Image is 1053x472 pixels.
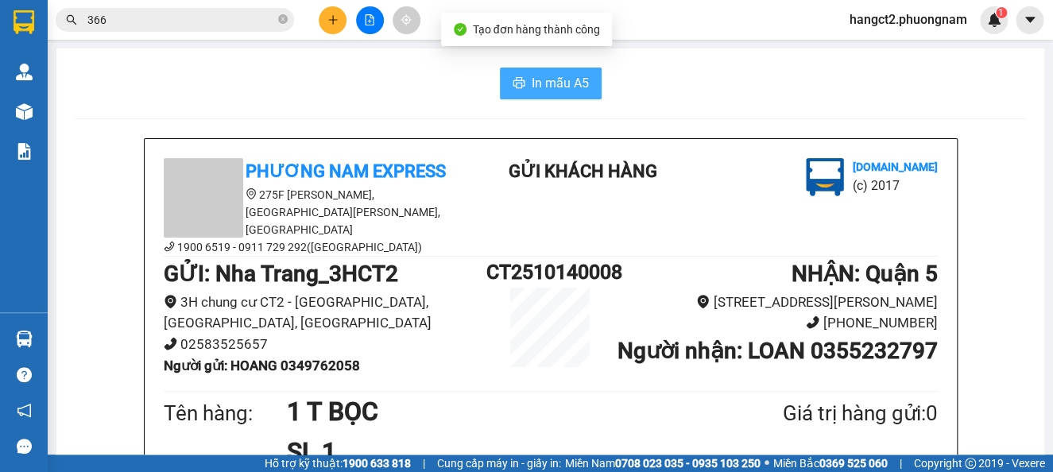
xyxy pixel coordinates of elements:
[437,455,561,472] span: Cung cấp máy in - giấy in:
[14,10,34,34] img: logo-vxr
[837,10,980,29] span: hangct2.phuongnam
[164,358,360,373] b: Người gửi : HOANG 0349762058
[164,295,177,308] span: environment
[343,457,411,470] strong: 1900 633 818
[164,238,450,256] li: 1900 6519 - 0911 729 292([GEOGRAPHIC_DATA])
[319,6,346,34] button: plus
[164,397,288,430] div: Tên hàng:
[965,458,976,469] span: copyright
[806,315,819,329] span: phone
[16,103,33,120] img: warehouse-icon
[987,13,1001,27] img: icon-new-feature
[87,11,275,29] input: Tìm tên, số ĐT hoặc mã đơn
[17,367,32,382] span: question-circle
[565,455,761,472] span: Miền Nam
[996,7,1007,18] sup: 1
[98,23,157,98] b: Gửi khách hàng
[1016,6,1043,34] button: caret-down
[852,176,937,195] li: (c) 2017
[486,257,614,288] h1: CT2510140008
[500,68,602,99] button: printerIn mẫu A5
[1023,13,1037,27] span: caret-down
[17,403,32,418] span: notification
[509,161,657,181] b: Gửi khách hàng
[819,457,888,470] strong: 0369 525 060
[16,331,33,347] img: warehouse-icon
[356,6,384,34] button: file-add
[615,457,761,470] strong: 0708 023 035 - 0935 103 250
[278,14,288,24] span: close-circle
[164,186,450,238] li: 275F [PERSON_NAME], [GEOGRAPHIC_DATA][PERSON_NAME], [GEOGRAPHIC_DATA]
[705,397,937,430] div: Giá trị hàng gửi: 0
[134,75,219,95] li: (c) 2017
[998,7,1004,18] span: 1
[164,337,177,350] span: phone
[246,161,446,181] b: Phương Nam Express
[806,158,844,196] img: logo.jpg
[791,261,937,287] b: NHẬN : Quận 5
[615,292,938,313] li: [STREET_ADDRESS][PERSON_NAME]
[773,455,888,472] span: Miền Bắc
[172,20,211,58] img: logo.jpg
[401,14,412,25] span: aim
[287,432,705,472] h1: SL 1
[134,60,219,73] b: [DOMAIN_NAME]
[532,73,589,93] span: In mẫu A5
[765,460,769,466] span: ⚪️
[852,161,937,173] b: [DOMAIN_NAME]
[164,334,486,355] li: 02583525657
[16,64,33,80] img: warehouse-icon
[265,455,411,472] span: Hỗ trợ kỹ thuật:
[393,6,420,34] button: aim
[278,13,288,28] span: close-circle
[16,143,33,160] img: solution-icon
[473,23,600,36] span: Tạo đơn hàng thành công
[17,439,32,454] span: message
[454,23,466,36] span: check-circle
[696,295,710,308] span: environment
[364,14,375,25] span: file-add
[164,261,398,287] b: GỬI : Nha Trang_3HCT2
[66,14,77,25] span: search
[287,392,705,431] h1: 1 T BỌC
[513,76,525,91] span: printer
[615,312,938,334] li: [PHONE_NUMBER]
[900,455,902,472] span: |
[246,188,257,199] span: environment
[20,103,87,205] b: Phương Nam Express
[423,455,425,472] span: |
[164,292,486,334] li: 3H chung cư CT2 - [GEOGRAPHIC_DATA], [GEOGRAPHIC_DATA], [GEOGRAPHIC_DATA]
[617,338,937,364] b: Người nhận : LOAN 0355232797
[327,14,339,25] span: plus
[164,241,175,252] span: phone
